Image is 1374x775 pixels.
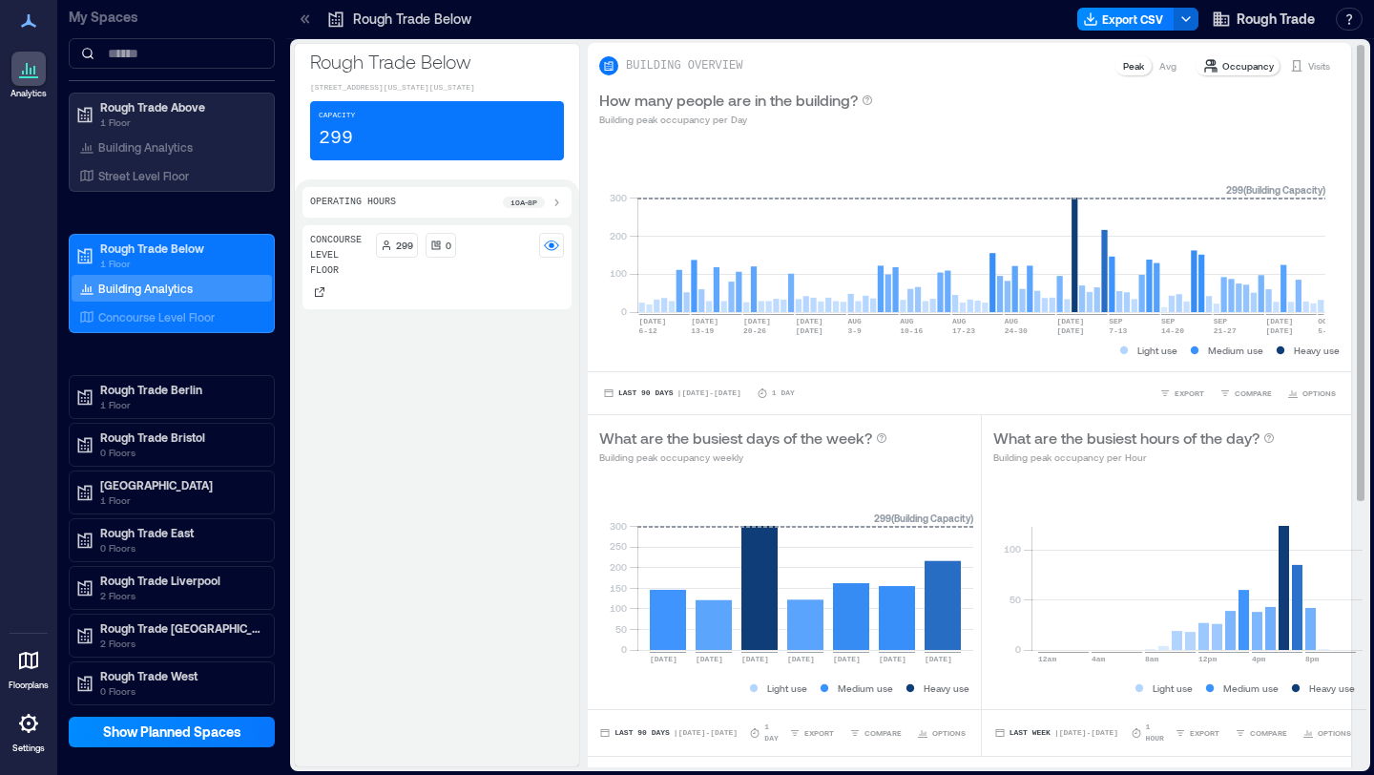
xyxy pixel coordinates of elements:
[796,317,823,325] text: [DATE]
[626,58,742,73] p: BUILDING OVERVIEW
[993,427,1259,450] p: What are the busiest hours of the day?
[1198,655,1217,663] text: 12pm
[1092,655,1106,663] text: 4am
[3,638,54,697] a: Floorplans
[100,477,260,492] p: [GEOGRAPHIC_DATA]
[610,582,627,594] tspan: 150
[1235,387,1272,399] span: COMPARE
[1109,317,1123,325] text: SEP
[1077,8,1175,31] button: Export CSV
[621,643,627,655] tspan: 0
[100,668,260,683] p: Rough Trade West
[100,492,260,508] p: 1 Floor
[1145,655,1159,663] text: 8am
[900,326,923,335] text: 10-16
[879,655,906,663] text: [DATE]
[1318,317,1332,325] text: OCT
[1056,326,1084,335] text: [DATE]
[1318,326,1336,335] text: 5-11
[599,112,873,127] p: Building peak occupancy per Day
[9,680,49,691] p: Floorplans
[610,192,627,203] tspan: 300
[1010,594,1021,605] tspan: 50
[100,588,260,603] p: 2 Floors
[1109,326,1127,335] text: 7-13
[1299,723,1355,743] button: OPTIONS
[1004,543,1021,555] tspan: 100
[1159,58,1176,73] p: Avg
[310,82,564,94] p: [STREET_ADDRESS][US_STATE][US_STATE]
[639,317,667,325] text: [DATE]
[100,256,260,271] p: 1 Floor
[610,561,627,573] tspan: 200
[310,233,368,279] p: Concourse Level Floor
[1005,317,1019,325] text: AUG
[639,326,657,335] text: 6-12
[804,727,834,739] span: EXPORT
[1190,727,1219,739] span: EXPORT
[98,281,193,296] p: Building Analytics
[1015,643,1021,655] tspan: 0
[69,717,275,747] button: Show Planned Spaces
[100,397,260,412] p: 1 Floor
[845,723,906,743] button: COMPARE
[100,445,260,460] p: 0 Floors
[932,727,966,739] span: OPTIONS
[446,238,451,253] p: 0
[741,655,769,663] text: [DATE]
[848,317,863,325] text: AUG
[925,655,952,663] text: [DATE]
[1137,343,1177,358] p: Light use
[1305,655,1320,663] text: 8pm
[100,115,260,130] p: 1 Floor
[1265,317,1293,325] text: [DATE]
[1309,681,1355,696] p: Heavy use
[743,317,771,325] text: [DATE]
[1206,4,1321,34] button: Rough Trade
[1302,387,1336,399] span: OPTIONS
[100,683,260,699] p: 0 Floors
[1155,384,1208,403] button: EXPORT
[610,230,627,241] tspan: 200
[610,267,627,279] tspan: 100
[510,197,537,208] p: 10a - 8p
[98,168,189,183] p: Street Level Floor
[100,620,260,636] p: Rough Trade [GEOGRAPHIC_DATA]
[796,326,823,335] text: [DATE]
[610,540,627,552] tspan: 250
[864,727,902,739] span: COMPARE
[98,309,215,325] p: Concourse Level Floor
[1283,384,1340,403] button: OPTIONS
[1231,723,1291,743] button: COMPARE
[993,723,1118,743] button: Last Week |[DATE]-[DATE]
[599,723,738,743] button: Last 90 Days |[DATE]-[DATE]
[310,195,396,210] p: Operating Hours
[599,384,745,403] button: Last 90 Days |[DATE]-[DATE]
[100,540,260,555] p: 0 Floors
[1308,58,1330,73] p: Visits
[1294,343,1340,358] p: Heavy use
[785,723,838,743] button: EXPORT
[1146,722,1171,744] p: 1 Hour
[650,655,677,663] text: [DATE]
[621,305,627,317] tspan: 0
[691,326,714,335] text: 13-19
[993,450,1275,465] p: Building peak occupancy per Hour
[1252,655,1266,663] text: 4pm
[615,623,627,635] tspan: 50
[599,450,887,465] p: Building peak occupancy weekly
[310,48,564,74] p: Rough Trade Below
[1214,326,1237,335] text: 21-27
[838,681,893,696] p: Medium use
[100,636,260,651] p: 2 Floors
[98,139,193,155] p: Building Analytics
[100,525,260,540] p: Rough Trade East
[610,602,627,614] tspan: 100
[1216,384,1276,403] button: COMPARE
[767,681,807,696] p: Light use
[1223,681,1279,696] p: Medium use
[1318,727,1351,739] span: OPTIONS
[772,387,795,399] p: 1 Day
[743,326,766,335] text: 20-26
[952,326,975,335] text: 17-23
